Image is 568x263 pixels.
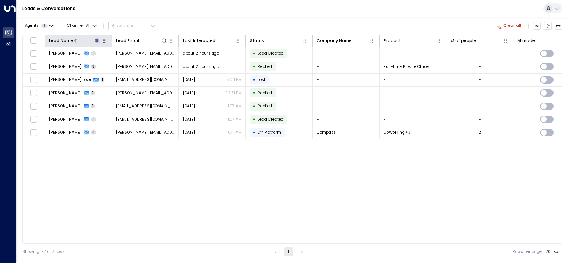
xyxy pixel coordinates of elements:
[313,100,380,113] td: -
[41,24,48,28] span: 1
[116,38,139,44] div: Lead Email
[380,74,446,87] td: -
[271,247,307,256] nav: pagination navigation
[253,114,255,124] div: •
[478,130,481,135] div: 2
[479,103,481,109] div: -
[544,22,552,30] span: Refresh
[111,23,133,29] div: Actions
[384,64,429,69] span: Full-time Private Office
[227,117,242,122] p: 11:07 AM
[30,50,37,57] span: Toggle select row
[49,37,101,44] div: Lead Name
[116,64,175,69] span: carter@tsmags.com
[479,117,481,122] div: -
[479,64,481,69] div: -
[49,38,73,44] div: Lead Name
[91,91,95,95] span: 1
[313,113,380,126] td: -
[116,37,168,44] div: Lead Email
[30,90,37,97] span: Toggle select row
[22,22,55,30] button: Agents1
[545,247,560,256] div: 20
[258,64,272,69] span: Replied
[253,128,255,137] div: •
[49,117,81,122] span: Carl Carter
[250,38,264,44] div: Status
[49,130,81,135] span: Carter Nicholas
[258,103,272,109] span: Replied
[479,51,481,56] div: -
[30,129,37,136] span: Toggle select row
[479,90,481,96] div: -
[258,51,284,56] span: Lead Created
[30,103,37,110] span: Toggle select row
[108,22,158,30] div: Button group with a nested menu
[183,130,195,135] span: Sep 22, 2025
[317,130,336,135] span: Compass
[227,130,242,135] p: 10:41 AM
[317,38,352,44] div: Company Name
[30,76,37,83] span: Toggle select row
[253,75,255,85] div: •
[49,64,81,69] span: Kristen Carter
[253,101,255,111] div: •
[384,37,436,44] div: Product
[479,77,481,82] div: -
[183,37,235,44] div: Last Interacted
[183,103,195,109] span: Oct 06, 2025
[258,117,284,122] span: Lead Created
[116,130,175,135] span: carter.nicholas@compass.com
[225,90,242,96] p: 02:51 PM
[30,63,37,70] span: Toggle select row
[313,74,380,87] td: -
[555,22,563,30] button: Archived Leads
[317,37,369,44] div: Company Name
[313,87,380,100] td: -
[101,77,105,82] span: 1
[451,38,476,44] div: # of people
[49,90,81,96] span: Kristen Carter
[493,22,524,30] button: Clear all
[116,90,175,96] span: carter@tamags.com
[253,49,255,58] div: •
[313,47,380,60] td: -
[116,117,175,122] span: cqlawyertn@gmail.com
[116,51,175,56] span: carter@tsmags.com
[91,104,95,108] span: 1
[258,90,272,96] span: Replied
[258,77,265,82] span: Lost
[451,37,503,44] div: # of people
[91,51,96,56] span: 0
[49,51,81,56] span: Kristen Carter
[86,23,91,28] span: All
[183,38,216,44] div: Last Interacted
[183,117,195,122] span: Oct 06, 2025
[183,77,195,82] span: Yesterday
[313,60,380,73] td: -
[116,77,175,82] span: sybilcl93@gmail.com
[183,64,219,69] span: about 2 hours ago
[25,24,39,28] span: Agents
[224,77,242,82] p: 05:24 PM
[65,22,99,30] span: Channel:
[380,100,446,113] td: -
[533,22,541,30] button: Customize
[183,51,219,56] span: about 2 hours ago
[253,62,255,71] div: •
[65,22,99,30] button: Channel:All
[116,103,175,109] span: cqlawyertn@gmail.com
[227,103,242,109] p: 11:07 AM
[22,5,75,12] a: Leads & Conversations
[380,47,446,60] td: -
[517,38,535,44] div: AI mode
[405,130,410,135] div: Drop-in Private Office,Full-time Private Office,On Demand Private Office
[380,113,446,126] td: -
[250,37,302,44] div: Status
[513,249,542,255] label: Rows per page:
[91,117,96,122] span: 0
[91,64,96,69] span: 3
[30,37,37,44] span: Toggle select all
[108,22,158,30] button: Actions
[284,247,293,256] button: page 1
